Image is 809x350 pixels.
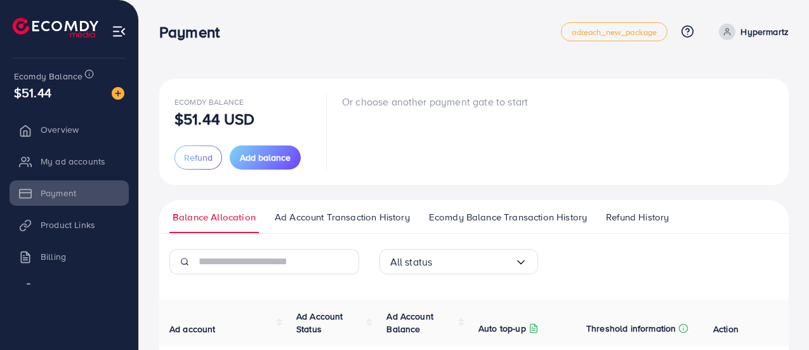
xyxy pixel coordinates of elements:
[586,321,676,336] p: Threshold information
[561,22,668,41] a: adreach_new_package
[432,252,514,272] input: Search for option
[606,210,669,224] span: Refund History
[112,87,124,100] img: image
[240,151,291,164] span: Add balance
[112,24,126,39] img: menu
[713,323,739,335] span: Action
[169,323,216,335] span: Ad account
[390,252,433,272] span: All status
[386,310,433,335] span: Ad Account Balance
[572,28,657,36] span: adreach_new_package
[230,145,301,170] button: Add balance
[296,310,343,335] span: Ad Account Status
[14,83,51,102] span: $51.44
[342,94,528,109] p: Or choose another payment gate to start
[174,111,255,126] p: $51.44 USD
[379,249,538,274] div: Search for option
[184,151,213,164] span: Refund
[478,321,526,336] p: Auto top-up
[174,97,244,107] span: Ecomdy Balance
[275,210,410,224] span: Ad Account Transaction History
[174,145,222,170] button: Refund
[159,23,230,41] h3: Payment
[740,24,789,39] p: Hypermartz
[429,210,587,224] span: Ecomdy Balance Transaction History
[714,24,789,40] a: Hypermartz
[14,70,82,83] span: Ecomdy Balance
[173,210,256,224] span: Balance Allocation
[13,18,98,37] img: logo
